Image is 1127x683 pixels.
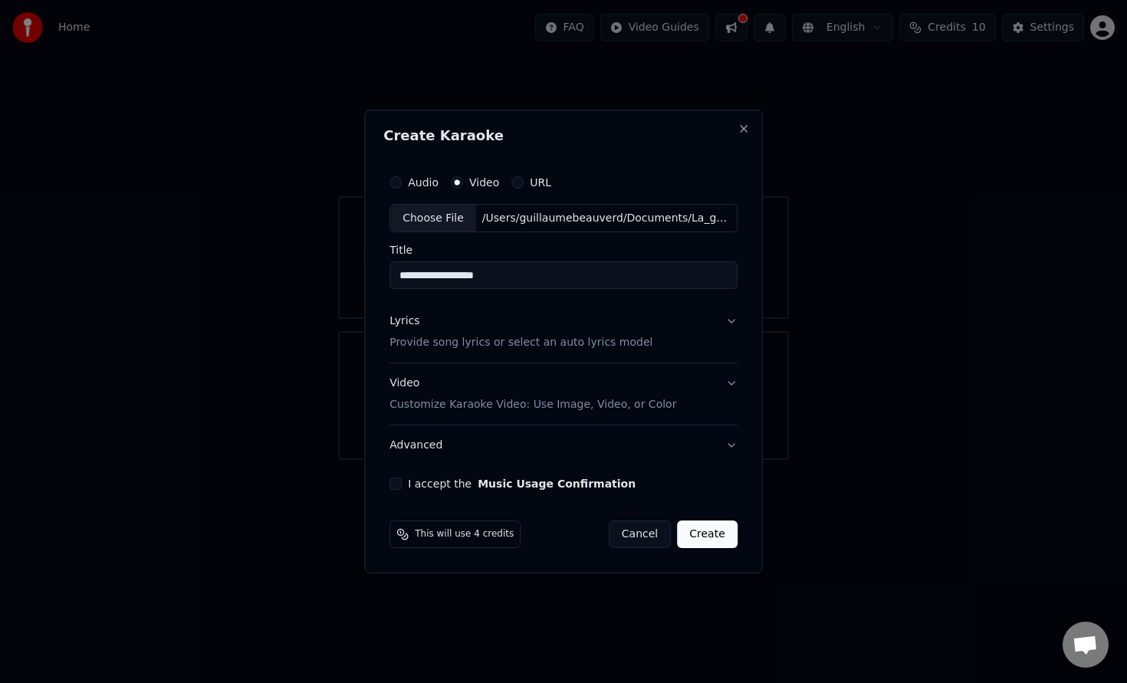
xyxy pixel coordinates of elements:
label: URL [530,177,551,188]
button: VideoCustomize Karaoke Video: Use Image, Video, or Color [389,364,738,425]
button: I accept the [478,478,636,489]
button: LyricsProvide song lyrics or select an auto lyrics model [389,302,738,363]
p: Customize Karaoke Video: Use Image, Video, or Color [389,397,676,412]
p: Provide song lyrics or select an auto lyrics model [389,336,652,351]
button: Create [677,520,738,548]
div: /Users/guillaumebeauverd/Documents/La_grenade_Clara_Luciani_Karaoke_Personnalise.mp4 [476,211,737,226]
label: Video [469,177,499,188]
h2: Create Karaoke [383,129,744,143]
button: Advanced [389,425,738,465]
label: Audio [408,177,439,188]
span: This will use 4 credits [415,528,514,540]
div: Video [389,376,676,413]
button: Cancel [609,520,671,548]
div: Lyrics [389,314,419,330]
label: I accept the [408,478,636,489]
label: Title [389,245,738,256]
div: Choose File [390,205,476,232]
